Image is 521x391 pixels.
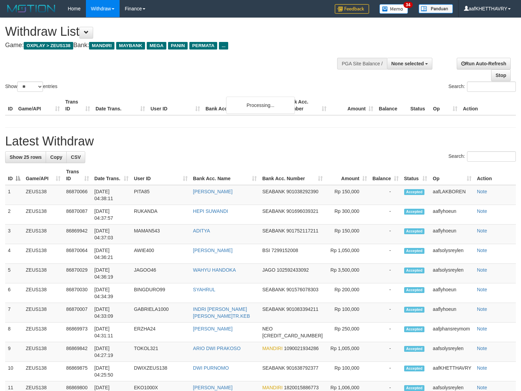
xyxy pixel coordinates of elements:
[404,248,425,254] span: Accepted
[63,165,91,185] th: Trans ID: activate to sort column ascending
[116,42,145,50] span: MAYBANK
[131,283,190,303] td: BINGDURO99
[370,165,401,185] th: Balance: activate to sort column ascending
[5,244,23,264] td: 4
[335,4,369,14] img: Feedback.jpg
[92,303,131,323] td: [DATE] 04:33:09
[23,264,63,283] td: ZEUS138
[23,244,63,264] td: ZEUS138
[325,185,370,205] td: Rp 150,000
[63,185,91,205] td: 86870066
[5,96,15,115] th: ID
[5,205,23,225] td: 2
[430,225,474,244] td: aaflyhoeun
[23,362,63,381] td: ZEUS138
[10,154,42,160] span: Show 25 rows
[66,151,85,163] a: CSV
[5,362,23,381] td: 10
[477,365,487,371] a: Note
[5,185,23,205] td: 1
[147,42,166,50] span: MEGA
[5,134,516,148] h1: Latest Withdraw
[71,154,81,160] span: CSV
[376,96,408,115] th: Balance
[286,365,318,371] span: Copy 901638792377 to clipboard
[5,42,341,49] h4: Game: Bank:
[477,267,487,273] a: Note
[457,58,511,69] a: Run Auto-Refresh
[284,385,319,390] span: Copy 1820015886773 to clipboard
[5,283,23,303] td: 6
[63,225,91,244] td: 86869942
[5,264,23,283] td: 5
[477,287,487,292] a: Note
[193,385,233,390] a: [PERSON_NAME]
[92,244,131,264] td: [DATE] 04:36:21
[5,342,23,362] td: 9
[63,342,91,362] td: 86869842
[262,306,285,312] span: SEABANK
[474,165,516,185] th: Action
[448,151,516,162] label: Search:
[92,362,131,381] td: [DATE] 04:25:50
[5,165,23,185] th: ID: activate to sort column descending
[325,225,370,244] td: Rp 150,000
[370,323,401,342] td: -
[23,165,63,185] th: Game/API: activate to sort column ascending
[403,2,413,8] span: 34
[430,96,460,115] th: Op
[370,205,401,225] td: -
[370,342,401,362] td: -
[23,225,63,244] td: ZEUS138
[63,96,93,115] th: Trans ID
[467,151,516,162] input: Search:
[325,205,370,225] td: Rp 300,000
[286,228,318,233] span: Copy 901752117211 to clipboard
[477,346,487,351] a: Note
[5,151,46,163] a: Show 25 rows
[63,303,91,323] td: 86870007
[63,283,91,303] td: 86870030
[430,362,474,381] td: aafKHETTHAVRY
[5,82,57,92] label: Show entries
[131,205,190,225] td: RUKANDA
[23,342,63,362] td: ZEUS138
[63,264,91,283] td: 86870029
[131,185,190,205] td: PITA85
[430,244,474,264] td: aafsolysreylen
[24,42,73,50] span: OXPLAY > ZEUS138
[23,303,63,323] td: ZEUS138
[193,346,241,351] a: ARIO DWI PRAKOSO
[89,42,114,50] span: MANDIRI
[193,267,236,273] a: WAHYU HANDOKA
[193,208,228,214] a: HEPI SUWANDI
[131,165,190,185] th: User ID: activate to sort column ascending
[23,185,63,205] td: ZEUS138
[391,61,424,66] span: None selected
[404,287,425,293] span: Accepted
[477,208,487,214] a: Note
[370,303,401,323] td: -
[337,58,387,69] div: PGA Site Balance /
[193,326,233,332] a: [PERSON_NAME]
[404,189,425,195] span: Accepted
[387,58,433,69] button: None selected
[148,96,203,115] th: User ID
[325,283,370,303] td: Rp 200,000
[189,42,217,50] span: PERMATA
[262,365,285,371] span: SEABANK
[404,366,425,371] span: Accepted
[92,264,131,283] td: [DATE] 04:36:19
[262,333,323,338] span: Copy 5859457206801469 to clipboard
[262,346,282,351] span: MANDIRI
[262,326,273,332] span: NEO
[63,362,91,381] td: 86869875
[193,228,210,233] a: ADITYA
[430,303,474,323] td: aaflyhoeun
[460,96,516,115] th: Action
[477,228,487,233] a: Note
[408,96,430,115] th: Status
[5,3,57,14] img: MOTION_logo.png
[404,209,425,215] span: Accepted
[430,205,474,225] td: aaflyhoeun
